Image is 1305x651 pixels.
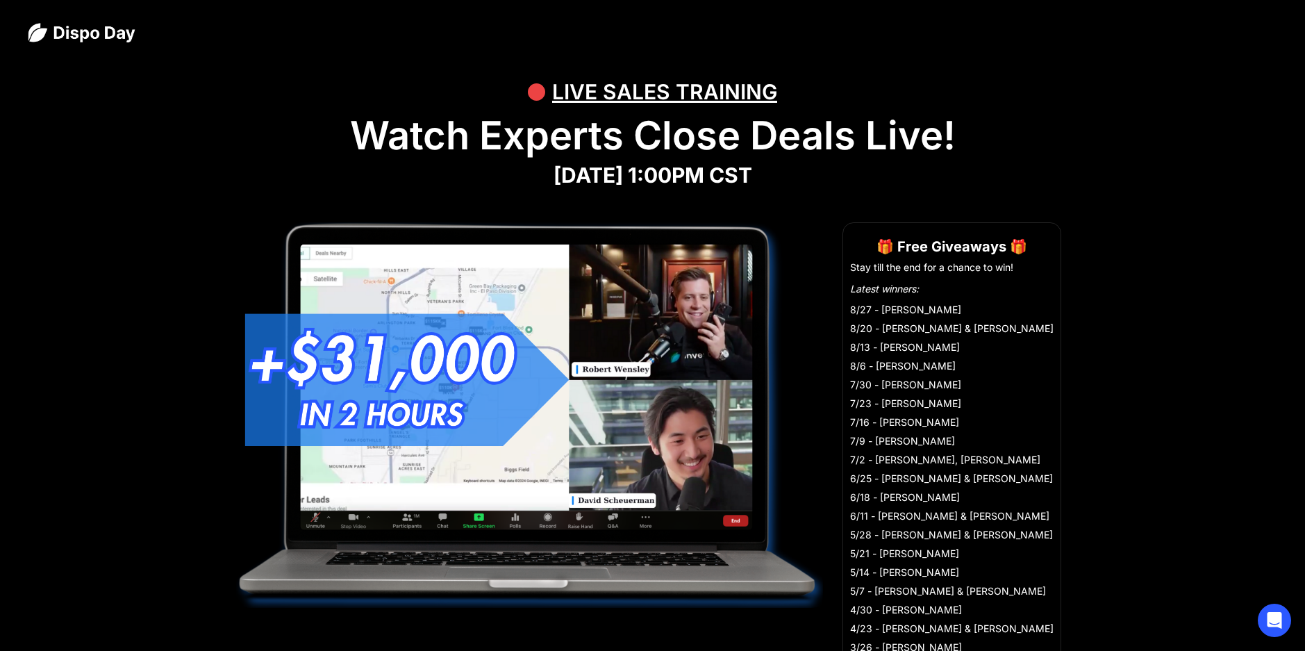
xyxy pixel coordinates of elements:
[876,238,1027,255] strong: 🎁 Free Giveaways 🎁
[552,71,777,113] div: LIVE SALES TRAINING
[850,283,919,295] em: Latest winners:
[28,113,1277,159] h1: Watch Experts Close Deals Live!
[850,261,1054,274] li: Stay till the end for a chance to win!
[554,163,752,188] strong: [DATE] 1:00PM CST
[1258,604,1291,637] div: Open Intercom Messenger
